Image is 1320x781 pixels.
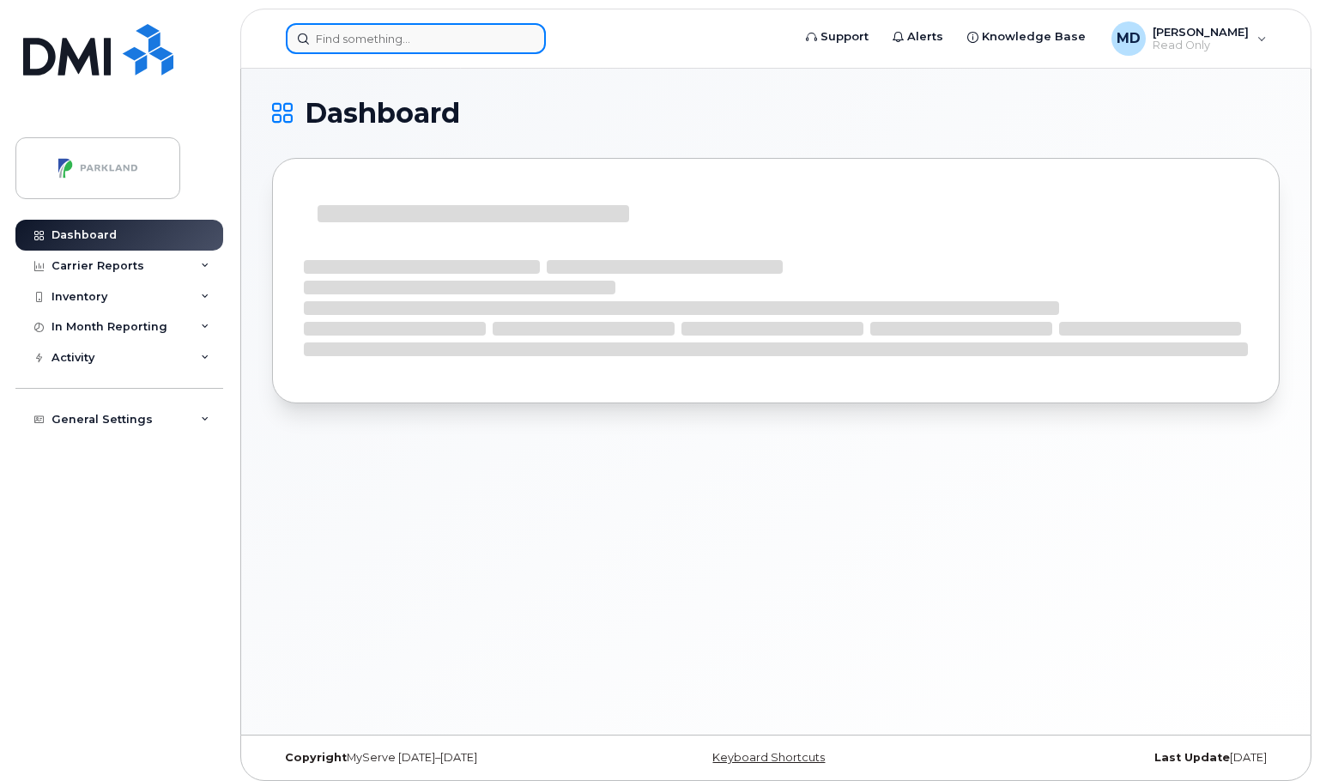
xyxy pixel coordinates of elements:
[272,751,608,765] div: MyServe [DATE]–[DATE]
[944,751,1280,765] div: [DATE]
[305,100,460,126] span: Dashboard
[712,751,825,764] a: Keyboard Shortcuts
[1154,751,1230,764] strong: Last Update
[285,751,347,764] strong: Copyright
